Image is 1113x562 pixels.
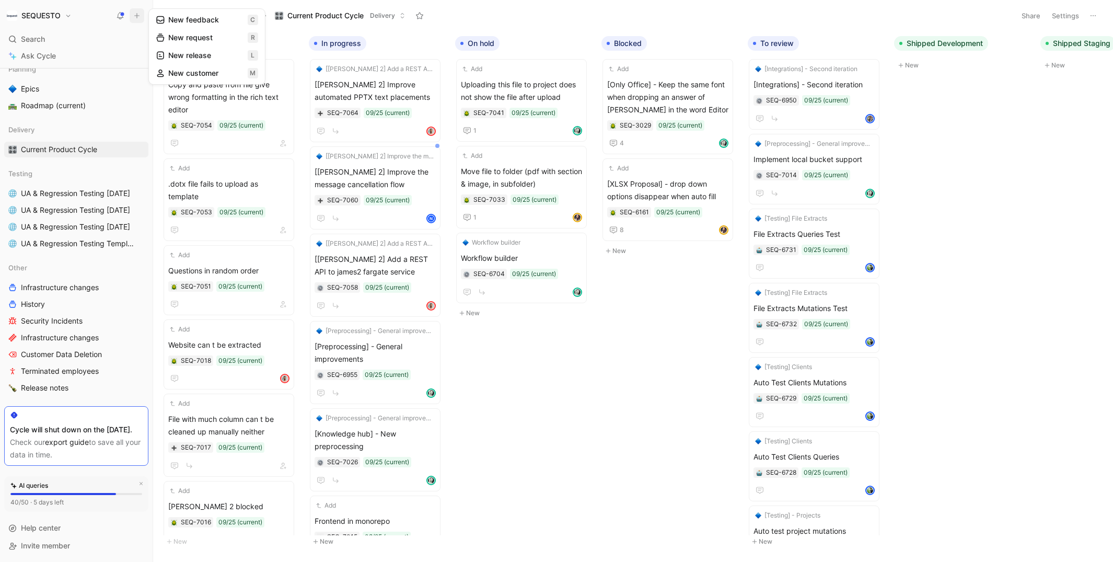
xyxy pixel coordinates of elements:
[760,38,794,49] span: To review
[170,357,178,364] div: 🪲
[461,78,582,104] span: Uploading this file to project does not show the file after upload
[473,194,505,205] div: SEQ-7033
[317,372,323,379] img: ⚙️
[168,163,191,174] button: Add
[315,428,436,453] span: [Knowledge hub] - New preprocessing
[4,98,148,113] a: 🛣️Roadmap (current)
[461,64,484,74] button: Add
[317,371,324,379] button: ⚙️
[866,338,874,346] img: avatar
[804,245,848,255] div: 09/25 (current)
[21,366,99,376] span: Terminated employees
[316,415,322,421] img: 🔷
[756,246,763,254] button: 🤖
[6,83,19,95] button: 🔷
[755,66,761,72] img: 🔷
[365,370,409,380] div: 09/25 (current)
[764,139,873,149] span: [Preprocessing] - General improvements
[4,166,148,251] div: Testing🌐UA & Regression Testing [DATE]🌐UA & Regression Testing [DATE]🌐UA & Regression Testing [DA...
[764,64,857,74] span: [Integrations] - Second iteration
[326,64,434,74] span: [[PERSON_NAME] 2] Add a REST API to james2 fargate service
[310,146,440,230] a: 🔷[[PERSON_NAME] 2] Improve the message cancellation flow[[PERSON_NAME] 2] Improve the message can...
[4,166,148,181] div: Testing
[620,120,651,131] div: SEQ-3029
[607,224,626,236] button: 8
[366,108,410,118] div: 09/25 (current)
[620,227,624,233] span: 8
[753,288,829,298] button: 🔷[Testing] File Extracts
[315,253,436,278] span: [[PERSON_NAME] 2] Add a REST API to james2 fargate service
[749,134,879,204] a: 🔷[Preprocessing] - General improvementsImplement local bucket support09/25 (current)avatar
[21,100,86,111] span: Roadmap (current)
[756,322,762,328] img: 🤖
[21,282,99,293] span: Infrastructure changes
[317,109,324,117] div: ➕
[473,214,477,221] span: 1
[21,238,134,249] span: UA & Regression Testing Template
[45,438,89,446] a: export guide
[181,207,212,217] div: SEQ-7053
[461,165,582,190] span: Move file to folder (pdf with section & image, in subfolder)
[609,209,617,216] button: 🪲
[610,123,616,129] img: 🪲
[170,444,178,451] button: ➕
[168,324,191,335] button: Add
[317,197,324,204] button: ➕
[614,38,642,49] span: Blocked
[766,393,796,404] div: SEQ-6729
[866,190,874,197] img: avatar
[755,215,761,222] img: 🔷
[463,196,470,203] button: 🪲
[753,302,875,315] span: File Extracts Mutations Test
[4,313,148,329] a: Security Incidents
[6,382,19,394] button: 🍾
[756,97,763,104] button: ⚙️
[181,442,211,453] div: SEQ-7017
[456,146,587,228] a: AddMove file to folder (pdf with section & image, in subfolder)09/25 (current)1avatar
[310,59,440,142] a: 🔷[[PERSON_NAME] 2] Add a REST API to james2 fargate service[[PERSON_NAME] 2] Improve automated PP...
[151,47,263,64] button: New releasel
[6,204,19,216] button: 🌐
[151,64,263,82] button: New customerm
[281,375,288,382] img: avatar
[756,395,763,402] div: 🤖
[4,81,148,97] a: 🔷Epics
[753,213,829,224] button: 🔷[Testing] File Extracts
[229,8,260,24] button: Views
[170,122,178,129] div: 🪲
[574,127,581,134] img: avatar
[1047,8,1084,23] button: Settings
[6,237,19,250] button: 🌐
[4,31,148,47] div: Search
[753,153,875,166] span: Implement local bucket support
[168,265,289,277] span: Questions in random order
[756,171,763,179] div: ⚙️
[749,357,879,427] a: 🔷[Testing] ClientsAuto Test Clients Mutations09/25 (current)avatar
[601,36,647,51] button: Blocked
[219,207,263,217] div: 09/25 (current)
[315,238,436,249] button: 🔷[[PERSON_NAME] 2] Add a REST API to james2 fargate service
[315,151,436,162] button: 🔷[[PERSON_NAME] 2] Improve the message cancellation flow
[170,209,178,216] button: 🪲
[6,187,19,200] button: 🌐
[656,207,700,217] div: 09/25 (current)
[168,178,289,203] span: .dotx file fails to upload as template
[756,98,762,104] img: ⚙️
[218,355,262,366] div: 09/25 (current)
[609,122,617,129] div: 🪲
[248,32,258,43] span: r
[473,128,477,134] span: 1
[620,140,624,146] span: 4
[804,95,848,106] div: 09/25 (current)
[866,264,874,271] img: avatar
[316,328,322,334] img: 🔷
[4,122,148,157] div: Delivery🎛️Current Product Cycle
[248,68,258,78] span: m
[218,442,262,453] div: 09/25 (current)
[164,319,294,389] a: AddWebsite can t be extracted09/25 (current)avatar
[315,413,436,423] button: 🔷[Preprocessing] - General improvements
[866,115,874,122] img: avatar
